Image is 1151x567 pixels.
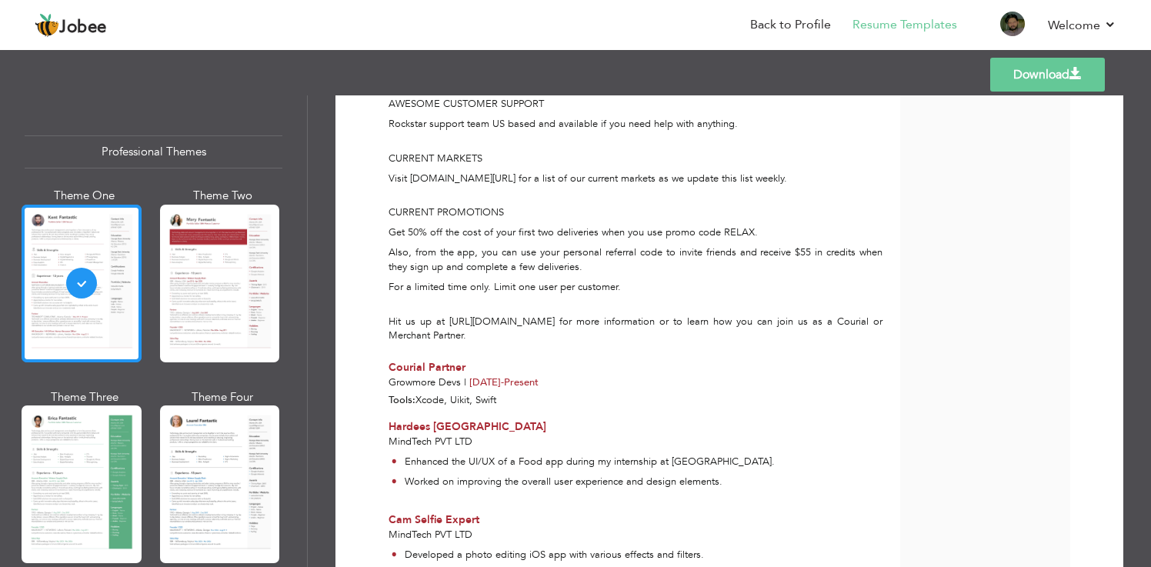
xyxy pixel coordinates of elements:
[389,315,882,343] p: Hit us up at [URL][DOMAIN_NAME] for more information or to learn how you can join us as a Courial...
[389,280,882,295] p: For a limited time only. Limit one user per customer.
[59,19,107,36] span: Jobee
[750,16,831,34] a: Back to Profile
[389,205,882,220] p: CURRENT PROMOTIONS
[389,419,546,434] span: Hardees [GEOGRAPHIC_DATA]
[389,375,461,389] span: Growmore Devs
[35,13,59,38] img: jobee.io
[389,152,882,166] p: CURRENT MARKETS
[464,375,466,389] span: |
[389,360,465,375] span: Courial Partner
[35,13,107,38] a: Jobee
[990,58,1105,92] a: Download
[389,528,472,542] span: MindTech PVT LTD
[389,435,472,449] span: MindTech PVT LTD
[389,172,882,186] p: Visit [DOMAIN_NAME][URL] for a list of our current markets as we update this list weekly.
[25,389,145,405] div: Theme Three
[405,475,775,489] p: Worked on improving the overall user experience and design elements.
[469,375,539,389] span: [DATE] Present
[389,97,882,112] p: AWESOME CUSTOMER SUPPORT
[389,225,882,240] p: Get 50% off the cost of your first two deliveries when you use promo code RELAX.
[852,16,957,34] a: Resume Templates
[389,393,415,407] span: Tools:
[163,188,283,204] div: Theme Two
[163,389,283,405] div: Theme Four
[389,117,882,132] p: Rockstar support team US based and available if you need help with anything.
[1000,12,1025,36] img: Profile Img
[25,135,282,168] div: Professional Themes
[405,455,775,469] p: Enhanced the UI/UX of a Food app during my internship at [GEOGRAPHIC_DATA].
[415,393,496,407] span: Xcode, Uikit, Swift
[389,512,479,527] span: Cam Selfie Expert
[1048,16,1116,35] a: Welcome
[25,188,145,204] div: Theme One
[389,245,882,274] p: Also, from the app, you can use your personal referral code to invite friends and receive $55 in ...
[501,375,504,389] span: -
[405,548,749,562] p: Developed a photo editing iOS app with various effects and filters.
